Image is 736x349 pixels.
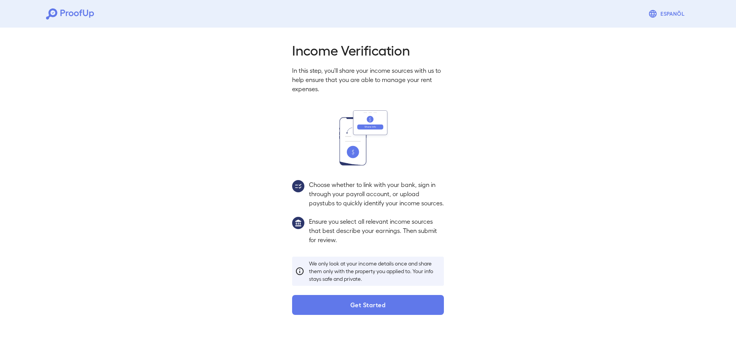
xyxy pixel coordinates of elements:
[339,110,397,165] img: transfer_money.svg
[292,295,444,315] button: Get Started
[309,180,444,208] p: Choose whether to link with your bank, sign in through your payroll account, or upload paystubs t...
[309,217,444,244] p: Ensure you select all relevant income sources that best describe your earnings. Then submit for r...
[292,41,444,58] h2: Income Verification
[309,260,441,283] p: We only look at your income details once and share them only with the property you applied to. Yo...
[292,180,304,192] img: group2.svg
[292,66,444,93] p: In this step, you'll share your income sources with us to help ensure that you are able to manage...
[292,217,304,229] img: group1.svg
[645,6,690,21] button: Espanõl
